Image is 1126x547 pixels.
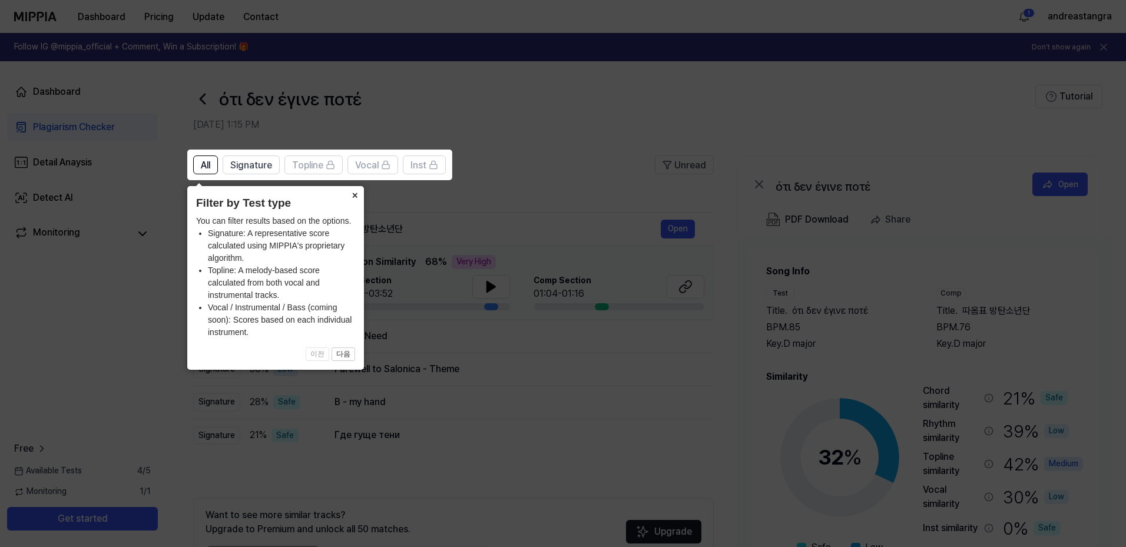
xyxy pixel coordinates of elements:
[208,301,355,339] li: Vocal / Instrumental / Bass (coming soon): Scores based on each individual instrument.
[230,158,272,173] span: Signature
[403,155,446,174] button: Inst
[223,155,280,174] button: Signature
[292,158,323,173] span: Topline
[355,158,379,173] span: Vocal
[208,264,355,301] li: Topline: A melody-based score calculated from both vocal and instrumental tracks.
[208,227,355,264] li: Signature: A representative score calculated using MIPPIA's proprietary algorithm.
[347,155,398,174] button: Vocal
[193,155,218,174] button: All
[345,186,364,203] button: Close
[201,158,210,173] span: All
[196,215,355,339] div: You can filter results based on the options.
[284,155,343,174] button: Topline
[332,347,355,362] button: 다음
[410,158,426,173] span: Inst
[196,195,355,212] header: Filter by Test type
